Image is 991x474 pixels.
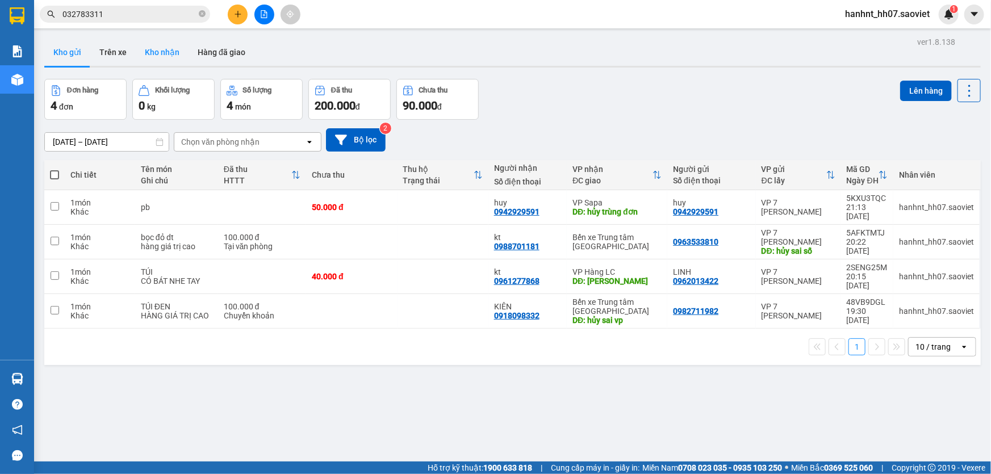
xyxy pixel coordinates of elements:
span: 200.000 [315,99,356,112]
div: 0961277868 [494,276,540,286]
div: kt [494,267,561,276]
span: đ [437,102,442,111]
div: Khối lượng [155,86,190,94]
div: 48VB9DGL [847,297,888,307]
button: Chưa thu90.000đ [396,79,479,120]
strong: 1900 633 818 [483,463,532,472]
div: Bến xe Trung tâm [GEOGRAPHIC_DATA] [572,233,662,251]
span: close-circle [199,10,206,17]
div: kt [494,233,561,242]
span: file-add [260,10,268,18]
div: hanhnt_hh07.saoviet [899,307,974,316]
div: Chọn văn phòng nhận [181,136,260,148]
div: 40.000 đ [312,272,391,281]
div: VP Hàng LC [572,267,662,276]
div: huy [673,198,750,207]
div: Chuyển khoản [224,311,300,320]
button: Trên xe [90,39,136,66]
span: question-circle [12,399,23,410]
span: 4 [227,99,233,112]
button: file-add [254,5,274,24]
button: Đơn hàng4đơn [44,79,127,120]
span: caret-down [969,9,980,19]
div: Khác [70,207,129,216]
div: 20:15 [DATE] [847,272,888,290]
div: Tên món [141,165,212,174]
span: aim [286,10,294,18]
img: warehouse-icon [11,74,23,86]
button: Kho nhận [136,39,189,66]
span: 90.000 [403,99,437,112]
span: Hỗ trợ kỹ thuật: [428,462,532,474]
div: Nhân viên [899,170,974,179]
div: CÓ BÁT NHE TAY [141,276,212,286]
div: Ngày ĐH [847,176,879,185]
div: 50.000 đ [312,203,391,212]
span: | [541,462,542,474]
span: 0 [139,99,145,112]
div: 0962013422 [673,276,718,286]
div: 5AFKTMTJ [847,228,888,237]
div: VP Sapa [572,198,662,207]
div: Số điện thoại [494,177,561,186]
div: 0982711982 [673,307,718,316]
span: message [12,450,23,461]
div: LINH [673,267,750,276]
div: pb [141,203,212,212]
div: Chưa thu [312,170,391,179]
th: Toggle SortBy [841,160,893,190]
div: Người gửi [673,165,750,174]
div: huy [494,198,561,207]
button: Khối lượng0kg [132,79,215,120]
div: ĐC lấy [762,176,826,185]
div: 100.000 đ [224,233,300,242]
div: 0942929591 [673,207,718,216]
th: Toggle SortBy [567,160,667,190]
button: 1 [848,338,865,355]
svg: open [960,342,969,351]
button: Lên hàng [900,81,952,101]
div: VP 7 [PERSON_NAME] [762,198,835,216]
div: Đã thu [224,165,291,174]
div: Chi tiết [70,170,129,179]
div: VP 7 [PERSON_NAME] [762,228,835,246]
strong: 0708 023 035 - 0935 103 250 [678,463,782,472]
th: Toggle SortBy [398,160,488,190]
th: Toggle SortBy [756,160,841,190]
div: 0918098332 [494,311,540,320]
span: search [47,10,55,18]
div: hanhnt_hh07.saoviet [899,272,974,281]
div: VP nhận [572,165,653,174]
div: DĐ: hủy trùng đơn [572,207,662,216]
div: Số lượng [243,86,272,94]
div: Tại văn phòng [224,242,300,251]
span: 4 [51,99,57,112]
div: 19:30 [DATE] [847,307,888,325]
div: 5KXU3TQC [847,194,888,203]
div: Mã GD [847,165,879,174]
button: Kho gửi [44,39,90,66]
div: hanhnt_hh07.saoviet [899,237,974,246]
div: Chưa thu [419,86,448,94]
div: VP 7 [PERSON_NAME] [762,302,835,320]
div: 21:13 [DATE] [847,203,888,221]
input: Select a date range. [45,133,169,151]
span: plus [234,10,242,18]
div: 1 món [70,267,129,276]
div: Khác [70,311,129,320]
div: 100.000 đ [224,302,300,311]
span: món [235,102,251,111]
button: Số lượng4món [220,79,303,120]
div: HÀNG GIÁ TRỊ CAO [141,311,212,320]
span: copyright [928,464,936,472]
div: Người nhận [494,163,561,173]
div: 10 / trang [915,341,951,353]
span: Miền Nam [642,462,782,474]
div: TÚI ĐEN [141,302,212,311]
span: 1 [952,5,956,13]
div: 1 món [70,198,129,207]
div: Số điện thoại [673,176,750,185]
div: 0963533810 [673,237,718,246]
div: hanhnt_hh07.saoviet [899,203,974,212]
input: Tìm tên, số ĐT hoặc mã đơn [62,8,196,20]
